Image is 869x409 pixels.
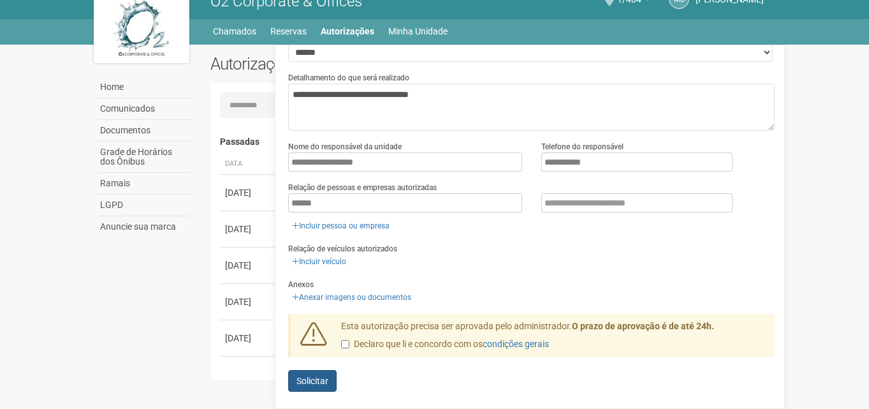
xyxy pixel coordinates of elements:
[97,98,191,120] a: Comunicados
[213,22,256,40] a: Chamados
[225,368,272,381] div: [DATE]
[97,142,191,173] a: Grade de Horários dos Ônibus
[225,223,272,235] div: [DATE]
[225,332,272,345] div: [DATE]
[225,259,272,272] div: [DATE]
[288,243,397,255] label: Relação de veículos autorizados
[483,339,549,349] a: condições gerais
[97,216,191,237] a: Anuncie sua marca
[341,340,349,348] input: Declaro que li e concordo com oscondições gerais
[288,141,402,152] label: Nome do responsável da unidade
[541,141,624,152] label: Telefone do responsável
[288,72,409,84] label: Detalhamento do que será realizado
[210,54,483,73] h2: Autorizações
[388,22,448,40] a: Minha Unidade
[270,22,307,40] a: Reservas
[321,22,374,40] a: Autorizações
[288,290,415,304] a: Anexar imagens ou documentos
[296,376,328,386] span: Solicitar
[225,186,272,199] div: [DATE]
[220,137,766,147] h4: Passadas
[332,320,775,357] div: Esta autorização precisa ser aprovada pelo administrador.
[97,195,191,216] a: LGPD
[288,279,314,290] label: Anexos
[97,77,191,98] a: Home
[220,154,277,175] th: Data
[288,370,337,392] button: Solicitar
[288,255,350,269] a: Incluir veículo
[225,295,272,308] div: [DATE]
[288,219,393,233] a: Incluir pessoa ou empresa
[97,173,191,195] a: Ramais
[341,338,549,351] label: Declaro que li e concordo com os
[572,321,714,331] strong: O prazo de aprovação é de até 24h.
[97,120,191,142] a: Documentos
[288,182,437,193] label: Relação de pessoas e empresas autorizadas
